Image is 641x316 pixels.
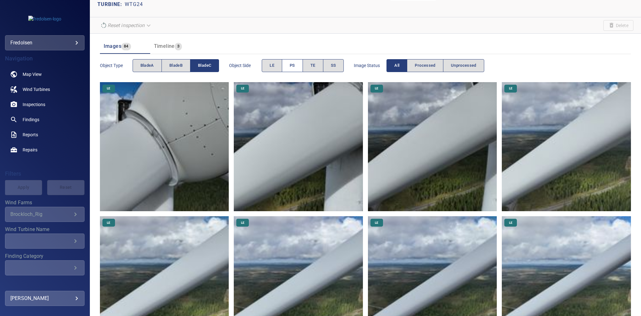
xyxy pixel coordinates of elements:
span: Processed [415,62,435,69]
a: repairs noActive [5,142,85,157]
span: LE [371,221,382,225]
span: All [394,62,399,69]
img: fredolsen-logo [28,16,61,22]
span: Images [104,43,121,49]
button: Processed [407,59,443,72]
em: Reset inspection [107,22,145,28]
span: Object type [100,62,133,69]
div: Brockloch_Rig [10,211,72,217]
div: fredolsen [10,38,79,48]
button: Unprocessed [443,59,484,72]
span: 84 [121,43,131,50]
button: PS [282,59,303,72]
a: reports noActive [5,127,85,142]
span: LE [103,221,114,225]
span: LE [505,86,516,91]
a: map noActive [5,67,85,82]
span: Reports [23,132,38,138]
span: Findings [23,116,39,123]
button: SS [323,59,344,72]
button: All [386,59,407,72]
span: bladeC [198,62,211,69]
span: Repairs [23,147,37,153]
p: TURBINE: [97,1,125,8]
div: Unable to reset the inspection due to your user permissions [97,20,155,31]
label: Wind Farms [5,200,85,205]
button: TE [303,59,323,72]
div: [PERSON_NAME] [10,293,79,303]
div: Wind Turbine Name [5,234,85,249]
button: LE [262,59,282,72]
span: LE [103,86,114,91]
a: inspections noActive [5,97,85,112]
div: objectType [133,59,219,72]
span: SS [331,62,336,69]
p: WTG24 [125,1,143,8]
span: Unable to delete the inspection due to your user permissions [603,20,633,31]
label: Wind Turbine Name [5,227,85,232]
button: bladeB [162,59,190,72]
span: 3 [175,43,182,50]
div: objectSide [262,59,344,72]
span: Wind Turbines [23,86,50,93]
h4: Filters [5,171,85,177]
span: Timeline [154,43,175,49]
span: Inspections [23,101,45,108]
div: imageStatus [386,59,484,72]
span: LE [505,221,516,225]
button: bladeC [190,59,219,72]
button: bladeA [133,59,162,72]
span: LE [371,86,382,91]
span: Image Status [354,62,386,69]
a: windturbines noActive [5,82,85,97]
span: LE [270,62,274,69]
span: Unprocessed [451,62,476,69]
label: Finding Type [5,280,85,285]
span: TE [310,62,315,69]
span: bladeA [140,62,154,69]
h4: Navigation [5,55,85,62]
span: Map View [23,71,42,77]
div: fredolsen [5,35,85,50]
div: Wind Farms [5,207,85,222]
span: PS [290,62,295,69]
span: bladeB [169,62,183,69]
span: LE [237,86,248,91]
span: LE [237,221,248,225]
div: Finding Category [5,260,85,275]
label: Finding Category [5,254,85,259]
div: Reset inspection [97,20,155,31]
a: findings noActive [5,112,85,127]
span: Object Side [229,62,262,69]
